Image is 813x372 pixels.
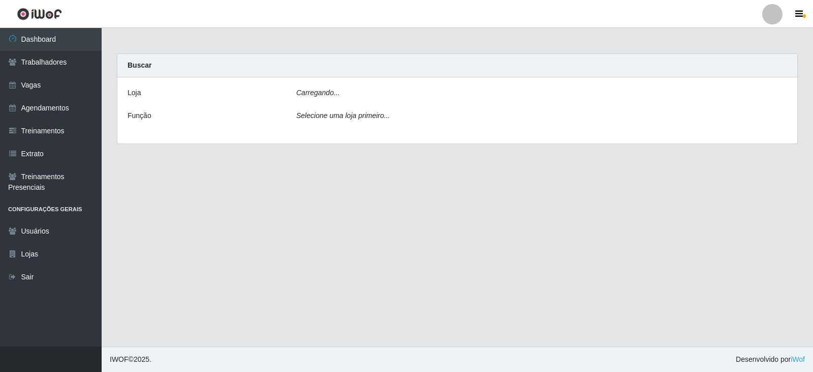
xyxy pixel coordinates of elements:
i: Selecione uma loja primeiro... [296,111,390,120]
img: CoreUI Logo [17,8,62,20]
a: iWof [791,355,805,363]
strong: Buscar [128,61,151,69]
label: Loja [128,88,141,98]
label: Função [128,110,151,121]
i: Carregando... [296,89,340,97]
span: Desenvolvido por [736,354,805,365]
span: © 2025 . [110,354,151,365]
span: IWOF [110,355,129,363]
